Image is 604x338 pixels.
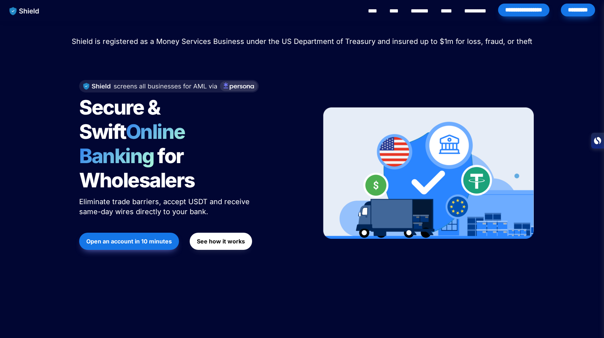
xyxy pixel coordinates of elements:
span: for Wholesalers [79,144,195,192]
span: Eliminate trade barriers, accept USDT and receive same-day wires directly to your bank. [79,197,252,216]
strong: Open an account in 10 minutes [86,238,172,245]
button: Open an account in 10 minutes [79,233,179,250]
button: See how it works [190,233,252,250]
span: Secure & Swift [79,95,163,144]
span: Online Banking [79,120,192,168]
span: Shield is registered as a Money Services Business under the US Department of Treasury and insured... [72,37,532,46]
a: See how it works [190,229,252,253]
strong: See how it works [197,238,245,245]
a: Open an account in 10 minutes [79,229,179,253]
img: website logo [6,4,43,19]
